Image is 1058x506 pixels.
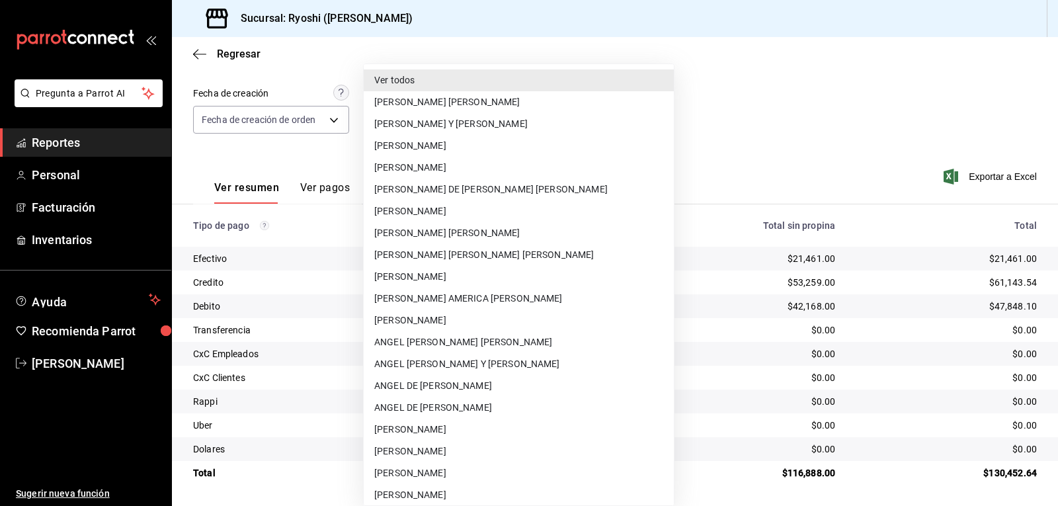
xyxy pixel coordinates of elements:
[364,331,674,353] li: ANGEL [PERSON_NAME] [PERSON_NAME]
[364,462,674,484] li: [PERSON_NAME]
[364,179,674,200] li: [PERSON_NAME] DE [PERSON_NAME] [PERSON_NAME]
[364,484,674,506] li: [PERSON_NAME]
[364,375,674,397] li: ANGEL DE [PERSON_NAME]
[364,310,674,331] li: [PERSON_NAME]
[364,266,674,288] li: [PERSON_NAME]
[364,353,674,375] li: ANGEL [PERSON_NAME] Y [PERSON_NAME]
[364,441,674,462] li: [PERSON_NAME]
[364,244,674,266] li: [PERSON_NAME] [PERSON_NAME] [PERSON_NAME]
[364,397,674,419] li: ANGEL DE [PERSON_NAME]
[364,200,674,222] li: [PERSON_NAME]
[364,157,674,179] li: [PERSON_NAME]
[364,69,674,91] li: Ver todos
[364,288,674,310] li: [PERSON_NAME] AMERICA [PERSON_NAME]
[364,419,674,441] li: [PERSON_NAME]
[364,135,674,157] li: [PERSON_NAME]
[364,222,674,244] li: [PERSON_NAME] [PERSON_NAME]
[364,91,674,113] li: [PERSON_NAME] [PERSON_NAME]
[364,113,674,135] li: [PERSON_NAME] Y [PERSON_NAME]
